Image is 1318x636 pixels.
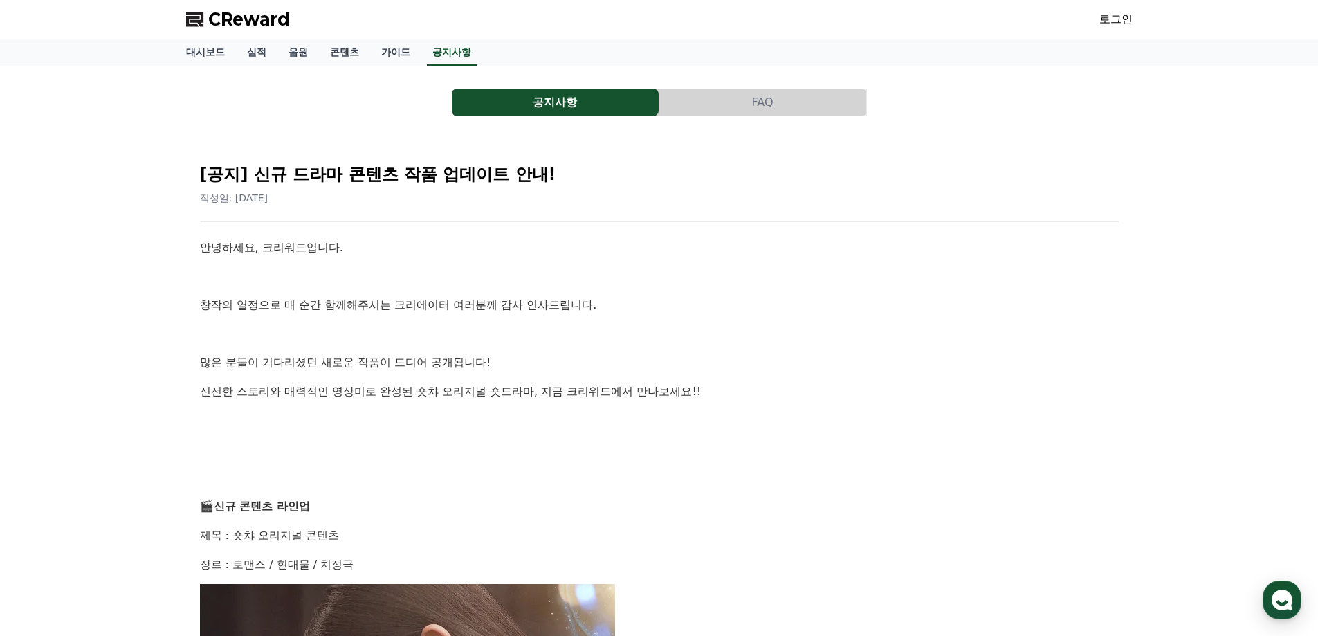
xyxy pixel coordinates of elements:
a: 콘텐츠 [319,39,370,66]
button: 공지사항 [452,89,659,116]
p: 제목 : 숏챠 오리지널 콘텐츠 [200,527,1119,545]
a: 가이드 [370,39,421,66]
p: 신선한 스토리와 매력적인 영상미로 완성된 숏챠 오리지널 숏드라마, 지금 크리워드에서 만나보세요!! [200,383,1119,401]
p: 창작의 열정으로 매 순간 함께해주시는 크리에이터 여러분께 감사 인사드립니다. [200,296,1119,314]
a: 로그인 [1099,11,1133,28]
a: 공지사항 [427,39,477,66]
a: FAQ [659,89,867,116]
a: 음원 [277,39,319,66]
p: 많은 분들이 기다리셨던 새로운 작품이 드디어 공개됩니다! [200,354,1119,372]
h2: [공지] 신규 드라마 콘텐츠 작품 업데이트 안내! [200,163,1119,185]
span: 작성일: [DATE] [200,192,268,203]
p: 장르 : 로맨스 / 현대물 / 치정극 [200,556,1119,574]
a: 실적 [236,39,277,66]
p: 안녕하세요, 크리워드입니다. [200,239,1119,257]
span: CReward [208,8,290,30]
span: 🎬 [200,500,214,513]
strong: 신규 콘텐츠 라인업 [214,500,310,513]
a: 대시보드 [175,39,236,66]
button: FAQ [659,89,866,116]
a: CReward [186,8,290,30]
